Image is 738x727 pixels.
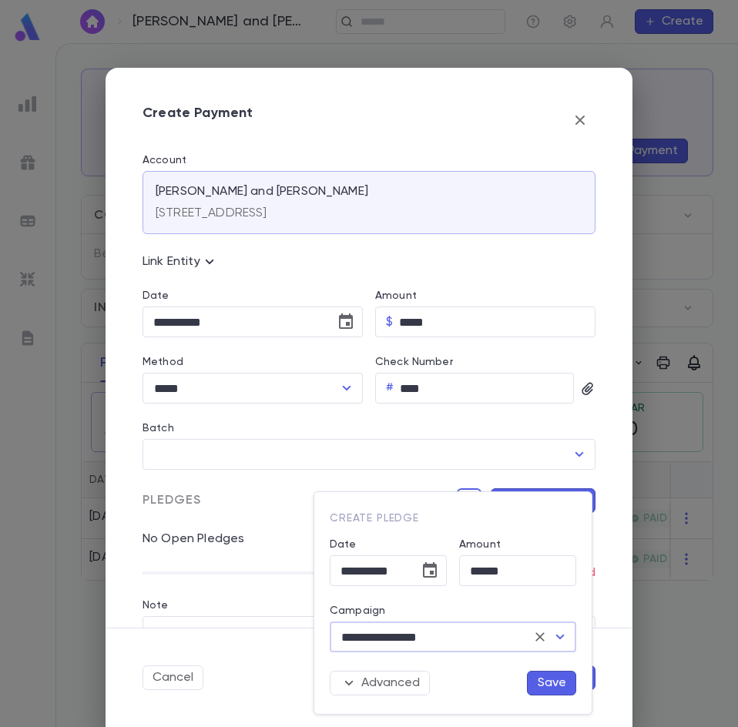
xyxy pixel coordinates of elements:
[330,513,419,524] span: Create Pledge
[529,626,551,648] button: Clear
[549,626,571,648] button: Open
[330,605,385,617] label: Campaign
[414,555,445,586] button: Choose date, selected date is Sep 17, 2025
[527,671,576,695] button: Save
[459,538,501,551] label: Amount
[330,671,430,695] button: Advanced
[330,538,447,551] label: Date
